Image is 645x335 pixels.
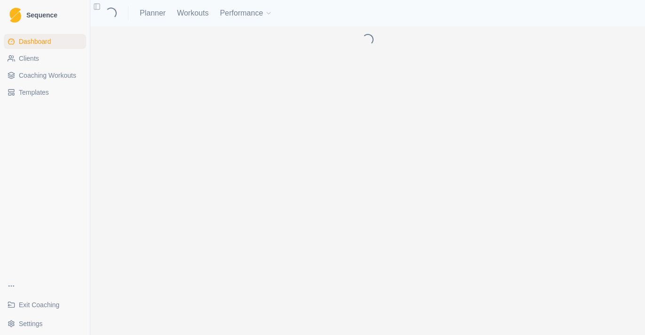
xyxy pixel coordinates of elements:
[4,316,86,331] button: Settings
[140,8,166,19] a: Planner
[4,51,86,66] a: Clients
[19,88,49,97] span: Templates
[19,54,39,63] span: Clients
[26,12,57,18] span: Sequence
[4,297,86,312] a: Exit Coaching
[177,8,208,19] a: Workouts
[4,85,86,100] a: Templates
[4,4,86,26] a: LogoSequence
[19,71,76,80] span: Coaching Workouts
[4,34,86,49] a: Dashboard
[19,300,59,310] span: Exit Coaching
[9,8,21,23] img: Logo
[4,68,86,83] a: Coaching Workouts
[19,37,51,46] span: Dashboard
[220,4,272,23] button: Performance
